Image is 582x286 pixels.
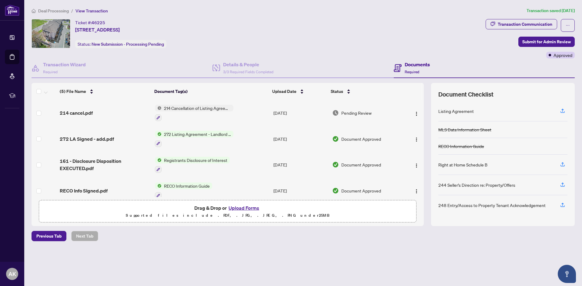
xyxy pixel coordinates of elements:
[405,61,430,68] h4: Documents
[412,134,421,144] button: Logo
[38,8,69,14] span: Deal Processing
[60,109,93,117] span: 214 cancel.pdf
[92,41,164,47] span: New Submission - Processing Pending
[438,143,484,150] div: RECO Information Guide
[155,157,162,163] img: Status Icon
[414,137,419,142] img: Logo
[527,7,575,14] article: Transaction saved [DATE]
[438,90,493,99] span: Document Checklist
[43,70,58,74] span: Required
[272,88,296,95] span: Upload Date
[223,70,273,74] span: 3/3 Required Fields Completed
[57,83,152,100] th: (5) File Name
[414,189,419,194] img: Logo
[341,187,381,194] span: Document Approved
[414,111,419,116] img: Logo
[60,187,108,194] span: RECO Info SIgned.pdf
[332,187,339,194] img: Document Status
[558,265,576,283] button: Open asap
[75,40,166,48] div: Status:
[155,182,212,199] button: Status IconRECO Information Guide
[60,157,150,172] span: 161 - Disclosure Disposition EXECUTED.pdf
[438,161,487,168] div: Right at Home Schedule B
[341,136,381,142] span: Document Approved
[155,105,233,121] button: Status Icon214 Cancellation of Listing Agreement - Authority to Offer for Lease
[331,88,343,95] span: Status
[486,19,557,29] button: Transaction Communication
[39,200,416,223] span: Drag & Drop orUpload FormsSupported files include .PDF, .JPG, .JPEG, .PNG under25MB
[162,131,233,137] span: 272 Listing Agreement - Landlord Designated Representation Agreement Authority to Offer for Lease
[32,231,66,241] button: Previous Tab
[412,160,421,169] button: Logo
[92,20,105,25] span: 46225
[227,204,261,212] button: Upload Forms
[271,178,330,204] td: [DATE]
[162,105,233,111] span: 214 Cancellation of Listing Agreement - Authority to Offer for Lease
[194,204,261,212] span: Drag & Drop or
[8,270,16,278] span: AK
[438,202,546,209] div: 248 Entry/Access to Property Tenant Acknowledgement
[271,126,330,152] td: [DATE]
[438,126,491,133] div: MLS Data Information Sheet
[5,5,19,16] img: logo
[75,26,120,33] span: [STREET_ADDRESS]
[412,108,421,118] button: Logo
[32,9,36,13] span: home
[566,23,570,28] span: ellipsis
[75,8,108,14] span: View Transaction
[341,161,381,168] span: Document Approved
[155,105,162,111] img: Status Icon
[412,186,421,196] button: Logo
[518,37,575,47] button: Submit for Admin Review
[341,110,372,116] span: Pending Review
[438,182,515,188] div: 244 Seller’s Direction re: Property/Offers
[498,19,552,29] div: Transaction Communication
[71,231,98,241] button: Next Tab
[155,131,233,147] button: Status Icon272 Listing Agreement - Landlord Designated Representation Agreement Authority to Offe...
[332,136,339,142] img: Document Status
[71,7,73,14] li: /
[152,83,270,100] th: Document Tag(s)
[60,135,114,143] span: 272 LA Signed - add.pdf
[414,163,419,168] img: Logo
[43,61,86,68] h4: Transaction Wizard
[328,83,401,100] th: Status
[271,152,330,178] td: [DATE]
[60,88,86,95] span: (5) File Name
[332,110,339,116] img: Document Status
[43,212,413,219] p: Supported files include .PDF, .JPG, .JPEG, .PNG under 25 MB
[332,161,339,168] img: Document Status
[155,182,162,189] img: Status Icon
[270,83,328,100] th: Upload Date
[554,52,572,58] span: Approved
[155,131,162,137] img: Status Icon
[522,37,571,47] span: Submit for Admin Review
[36,231,62,241] span: Previous Tab
[75,19,105,26] div: Ticket #:
[162,157,230,163] span: Registrants Disclosure of Interest
[223,61,273,68] h4: Details & People
[405,70,419,74] span: Required
[155,157,230,173] button: Status IconRegistrants Disclosure of Interest
[438,108,474,114] div: Listing Agreement
[32,19,70,48] img: IMG-E12312754_1.jpg
[162,182,212,189] span: RECO Information Guide
[271,100,330,126] td: [DATE]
